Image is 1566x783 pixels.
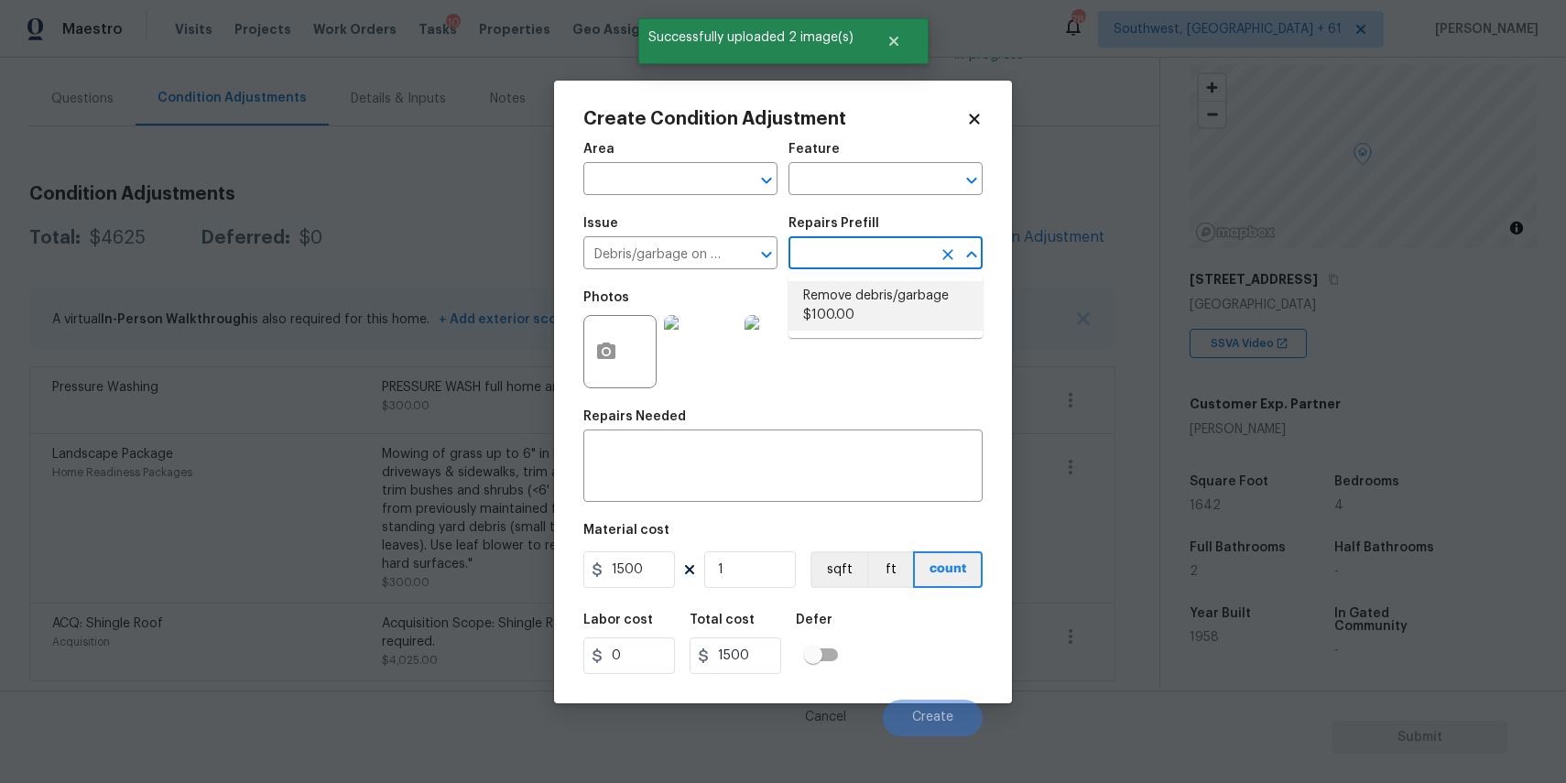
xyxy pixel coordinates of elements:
button: Clear [935,242,961,267]
h5: Total cost [690,614,755,626]
button: Open [959,168,984,193]
button: Open [754,168,779,193]
h5: Photos [583,291,629,304]
span: Create [912,711,953,724]
h5: Repairs Needed [583,410,686,423]
button: count [913,551,983,588]
h5: Labor cost [583,614,653,626]
button: Create [883,700,983,736]
button: Cancel [776,700,875,736]
h5: Issue [583,217,618,230]
span: Cancel [805,711,846,724]
button: Close [959,242,984,267]
h5: Defer [796,614,832,626]
h5: Repairs Prefill [788,217,879,230]
h5: Feature [788,143,840,156]
h5: Area [583,143,614,156]
h2: Create Condition Adjustment [583,110,966,128]
button: ft [867,551,913,588]
span: Successfully uploaded 2 image(s) [638,18,864,57]
h5: Material cost [583,524,669,537]
button: Open [754,242,779,267]
button: sqft [810,551,867,588]
button: Close [864,23,924,60]
li: Remove debris/garbage $100.00 [788,281,983,331]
